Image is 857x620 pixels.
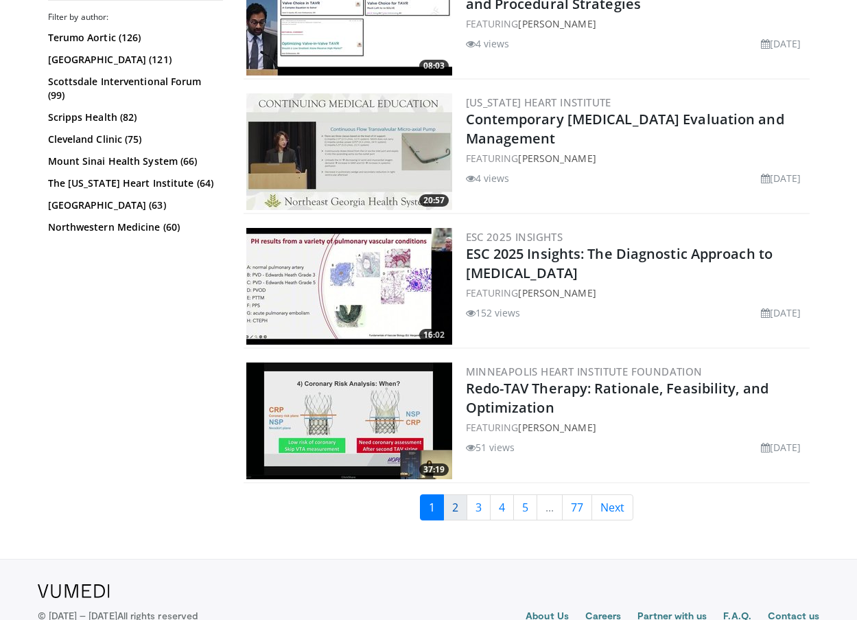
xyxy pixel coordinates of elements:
[761,171,801,185] li: [DATE]
[38,584,110,598] img: VuMedi Logo
[246,93,452,210] a: 20:57
[244,494,810,520] nav: Search results pages
[466,151,807,165] div: FEATURING
[48,53,220,67] a: [GEOGRAPHIC_DATA] (121)
[48,75,220,102] a: Scottsdale Interventional Forum (99)
[761,306,801,320] li: [DATE]
[246,228,452,345] img: 992c4260-c6bd-422d-b75c-900ed5a498e3.300x170_q85_crop-smart_upscale.jpg
[466,244,773,282] a: ESC 2025 Insights: The Diagnostic Approach to [MEDICAL_DATA]
[48,198,220,212] a: [GEOGRAPHIC_DATA] (63)
[443,494,467,520] a: 2
[466,365,703,378] a: Minneapolis Heart Institute Foundation
[48,111,220,124] a: Scripps Health (82)
[562,494,592,520] a: 77
[466,110,784,148] a: Contemporary [MEDICAL_DATA] Evaluation and Management
[466,16,807,31] div: FEATURING
[466,171,510,185] li: 4 views
[466,440,515,455] li: 51 views
[246,228,452,345] a: 16:02
[419,60,449,72] span: 08:03
[246,93,452,210] img: 8179858a-d9cb-4a25-aee6-a6d696b8b765.300x170_q85_crop-smart_upscale.jpg
[419,194,449,207] span: 20:57
[419,463,449,476] span: 37:19
[518,17,596,30] a: [PERSON_NAME]
[467,494,491,520] a: 3
[48,31,220,45] a: Terumo Aortic (126)
[48,12,223,23] h3: Filter by author:
[466,306,521,320] li: 152 views
[48,176,220,190] a: The [US_STATE] Heart Institute (64)
[466,230,563,244] a: ESC 2025 Insights
[591,494,633,520] a: Next
[518,286,596,299] a: [PERSON_NAME]
[466,379,769,417] a: Redo-TAV Therapy: Rationale, Feasibility, and Optimization
[48,154,220,168] a: Mount Sinai Health System (66)
[420,494,444,520] a: 1
[466,286,807,300] div: FEATURING
[48,220,220,234] a: Northwestern Medicine (60)
[246,363,452,479] a: 37:19
[513,494,537,520] a: 5
[466,420,807,435] div: FEATURING
[48,133,220,146] a: Cleveland Clinic (75)
[246,363,452,479] img: bcb76996-aa23-4733-89ac-28404dc7d348.300x170_q85_crop-smart_upscale.jpg
[466,36,510,51] li: 4 views
[419,329,449,341] span: 16:02
[761,36,801,51] li: [DATE]
[518,421,596,434] a: [PERSON_NAME]
[761,440,801,455] li: [DATE]
[518,152,596,165] a: [PERSON_NAME]
[466,95,611,109] a: [US_STATE] Heart Institute
[490,494,514,520] a: 4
